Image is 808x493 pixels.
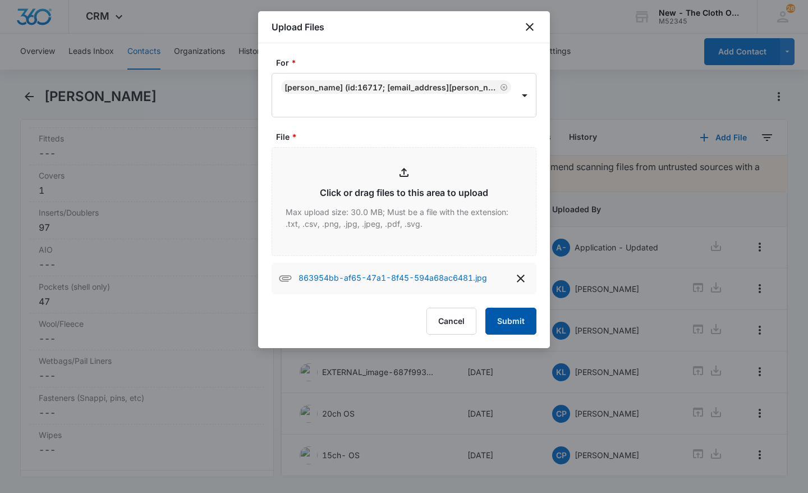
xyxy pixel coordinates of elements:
[498,83,508,91] div: Remove Brentiana Summers (ID:16717; tiana.summers@gmail.com; 3128664263)
[426,308,476,335] button: Cancel
[272,148,536,255] input: Click or drag files to this area to upload
[299,272,487,285] p: 863954bb-af65-47a1-8f45-594a68ac6481.jpg
[485,308,536,335] button: Submit
[276,57,541,69] label: For
[523,20,536,34] button: close
[284,83,498,92] div: [PERSON_NAME] (ID:16717; [EMAIL_ADDRESS][PERSON_NAME][DOMAIN_NAME]; 3128664263)
[512,270,530,287] button: delete
[272,20,324,34] h1: Upload Files
[276,131,541,143] label: File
